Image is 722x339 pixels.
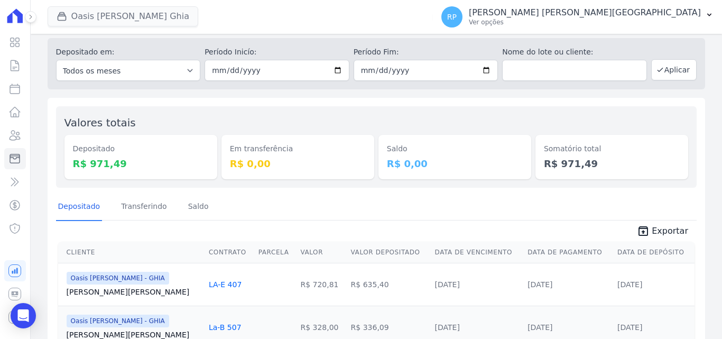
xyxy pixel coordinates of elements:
[119,194,169,221] a: Transferindo
[387,143,523,154] dt: Saldo
[73,157,209,171] dd: R$ 971,49
[527,280,552,289] a: [DATE]
[502,47,647,58] label: Nome do lote ou cliente:
[637,225,650,237] i: unarchive
[435,323,460,332] a: [DATE]
[205,242,254,263] th: Contrato
[617,323,642,332] a: [DATE]
[296,242,346,263] th: Valor
[296,263,346,306] td: R$ 720,81
[651,59,697,80] button: Aplicar
[67,287,200,297] a: [PERSON_NAME][PERSON_NAME]
[64,116,136,129] label: Valores totais
[67,272,169,285] span: Oasis [PERSON_NAME] - GHIA
[73,143,209,154] dt: Depositado
[469,7,701,18] p: [PERSON_NAME] [PERSON_NAME][GEOGRAPHIC_DATA]
[58,242,205,263] th: Cliente
[205,47,349,58] label: Período Inicío:
[447,13,457,21] span: RP
[613,242,695,263] th: Data de Depósito
[56,194,103,221] a: Depositado
[209,323,242,332] a: La-B 507
[209,280,242,289] a: LA-E 407
[523,242,613,263] th: Data de Pagamento
[254,242,297,263] th: Parcela
[354,47,498,58] label: Período Fim:
[230,157,366,171] dd: R$ 0,00
[628,225,697,240] a: unarchive Exportar
[11,303,36,328] div: Open Intercom Messenger
[435,280,460,289] a: [DATE]
[544,157,680,171] dd: R$ 971,49
[617,280,642,289] a: [DATE]
[230,143,366,154] dt: Em transferência
[67,315,169,327] span: Oasis [PERSON_NAME] - GHIA
[347,242,431,263] th: Valor Depositado
[433,2,722,32] button: RP [PERSON_NAME] [PERSON_NAME][GEOGRAPHIC_DATA] Ver opções
[469,18,701,26] p: Ver opções
[527,323,552,332] a: [DATE]
[48,6,198,26] button: Oasis [PERSON_NAME] Ghia
[347,263,431,306] td: R$ 635,40
[387,157,523,171] dd: R$ 0,00
[431,242,524,263] th: Data de Vencimento
[544,143,680,154] dt: Somatório total
[186,194,211,221] a: Saldo
[652,225,688,237] span: Exportar
[56,48,115,56] label: Depositado em:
